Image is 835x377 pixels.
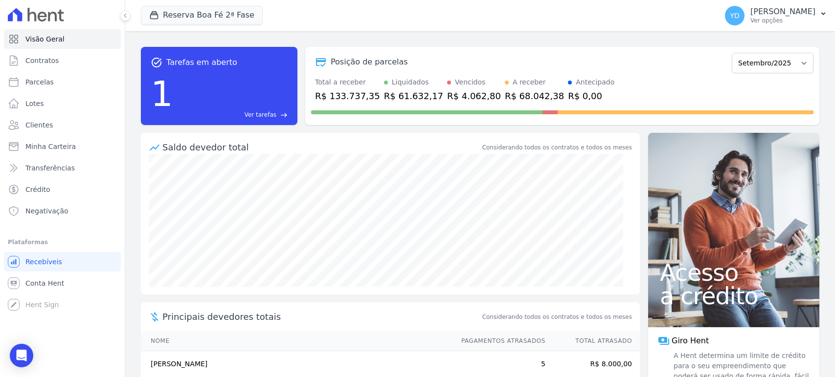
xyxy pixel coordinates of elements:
[750,7,815,17] p: [PERSON_NAME]
[25,185,50,194] span: Crédito
[315,89,380,103] div: R$ 133.737,35
[151,57,162,68] span: task_alt
[568,89,614,103] div: R$ 0,00
[25,257,62,267] span: Recebíveis
[25,278,64,288] span: Conta Hent
[4,273,121,293] a: Conta Hent
[8,236,117,248] div: Plataformas
[455,77,485,87] div: Vencidos
[280,111,288,119] span: east
[447,89,501,103] div: R$ 4.062,80
[4,51,121,70] a: Contratos
[315,77,380,87] div: Total a receber
[482,313,632,321] span: Considerando todos os contratos e todos os meses
[482,143,632,152] div: Considerando todos os contratos e todos os meses
[505,89,564,103] div: R$ 68.042,38
[141,6,263,24] button: Reserva Boa Fé 2ª Fase
[331,56,408,68] div: Posição de parcelas
[4,158,121,178] a: Transferências
[546,331,640,351] th: Total Atrasado
[25,56,59,65] span: Contratos
[576,77,614,87] div: Antecipado
[4,72,121,92] a: Parcelas
[4,137,121,156] a: Minha Carteira
[384,89,443,103] div: R$ 61.632,17
[25,163,75,173] span: Transferências
[4,29,121,49] a: Visão Geral
[4,252,121,272] a: Recebíveis
[4,115,121,135] a: Clientes
[660,284,808,308] span: a crédito
[4,94,121,113] a: Lotes
[392,77,429,87] div: Liquidados
[245,110,276,119] span: Ver tarefas
[4,180,121,199] a: Crédito
[25,142,76,151] span: Minha Carteira
[750,17,815,24] p: Ver opções
[25,99,44,108] span: Lotes
[177,110,288,119] a: Ver tarefas east
[25,77,54,87] span: Parcelas
[4,201,121,221] a: Negativação
[166,57,237,68] span: Tarefas em aberto
[25,206,68,216] span: Negativação
[660,261,808,284] span: Acesso
[717,2,835,29] button: YD [PERSON_NAME] Ver opções
[162,141,480,154] div: Saldo devedor total
[672,335,709,347] span: Giro Hent
[151,68,173,119] div: 1
[452,331,546,351] th: Pagamentos Atrasados
[10,344,33,367] div: Open Intercom Messenger
[25,34,65,44] span: Visão Geral
[162,310,480,323] span: Principais devedores totais
[25,120,53,130] span: Clientes
[513,77,546,87] div: A receber
[730,12,739,19] span: YD
[141,331,452,351] th: Nome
